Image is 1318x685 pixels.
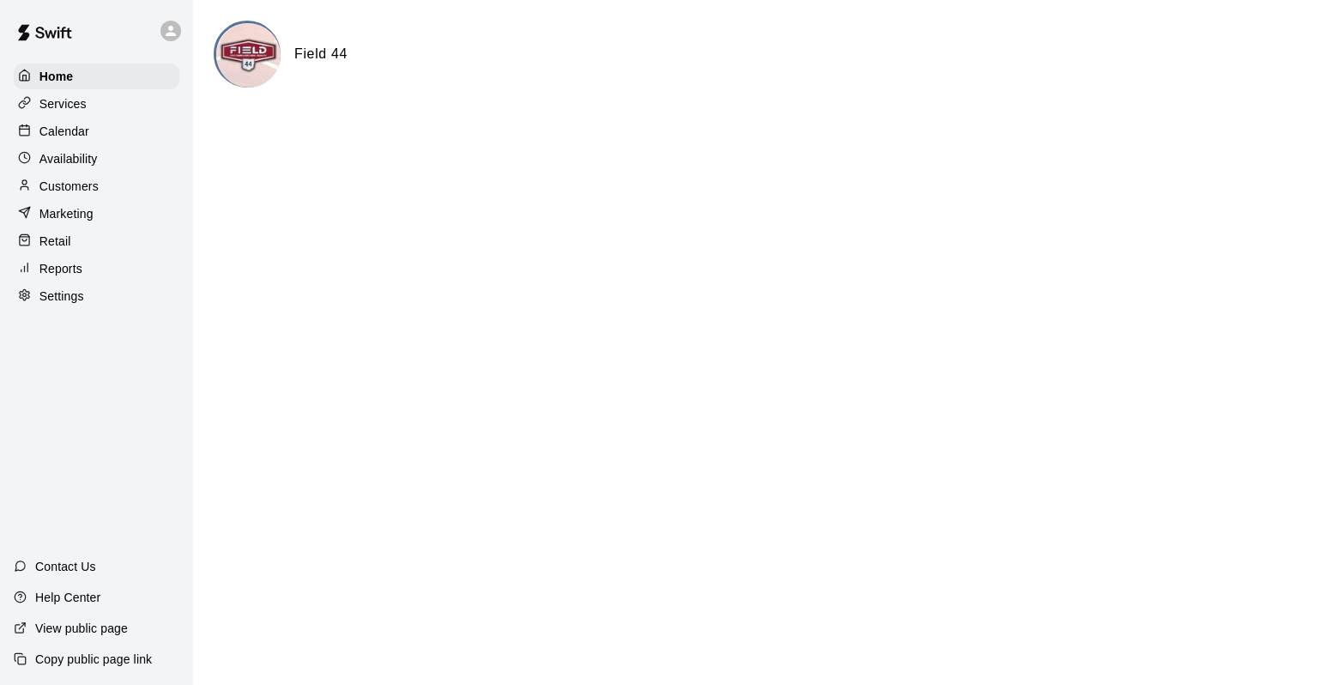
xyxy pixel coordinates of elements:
p: Help Center [35,589,100,606]
p: Services [39,95,87,112]
p: Home [39,68,74,85]
a: Settings [14,283,179,309]
a: Retail [14,228,179,254]
img: Field 44 logo [216,23,281,88]
p: Retail [39,233,71,250]
a: Availability [14,146,179,172]
p: Calendar [39,123,89,140]
p: Settings [39,288,84,305]
p: Availability [39,150,98,167]
p: Reports [39,260,82,277]
a: Marketing [14,201,179,227]
h6: Field 44 [294,43,348,65]
p: Customers [39,178,99,195]
p: Marketing [39,205,94,222]
a: Customers [14,173,179,199]
a: Calendar [14,118,179,144]
p: View public page [35,620,128,637]
a: Reports [14,256,179,282]
a: Services [14,91,179,117]
a: Home [14,64,179,89]
p: Contact Us [35,558,96,575]
p: Copy public page link [35,651,152,668]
